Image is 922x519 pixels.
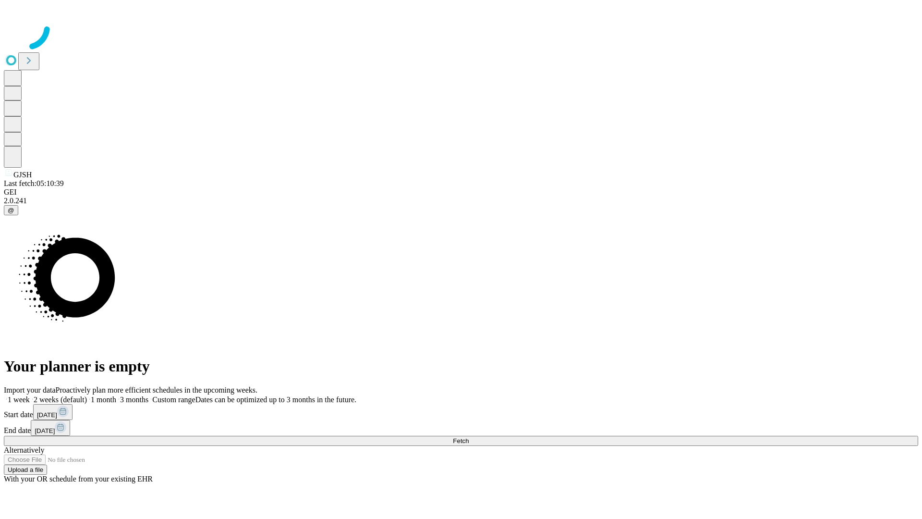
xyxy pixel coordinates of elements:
[34,395,87,404] span: 2 weeks (default)
[4,436,918,446] button: Fetch
[195,395,356,404] span: Dates can be optimized up to 3 months in the future.
[152,395,195,404] span: Custom range
[4,420,918,436] div: End date
[4,188,918,197] div: GEI
[8,395,30,404] span: 1 week
[4,197,918,205] div: 2.0.241
[4,179,64,187] span: Last fetch: 05:10:39
[453,437,469,445] span: Fetch
[4,358,918,375] h1: Your planner is empty
[4,465,47,475] button: Upload a file
[4,404,918,420] div: Start date
[31,420,70,436] button: [DATE]
[120,395,148,404] span: 3 months
[91,395,116,404] span: 1 month
[4,475,153,483] span: With your OR schedule from your existing EHR
[33,404,73,420] button: [DATE]
[4,386,56,394] span: Import your data
[4,205,18,215] button: @
[35,427,55,434] span: [DATE]
[56,386,257,394] span: Proactively plan more efficient schedules in the upcoming weeks.
[37,411,57,419] span: [DATE]
[13,171,32,179] span: GJSH
[8,207,14,214] span: @
[4,446,44,454] span: Alternatively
